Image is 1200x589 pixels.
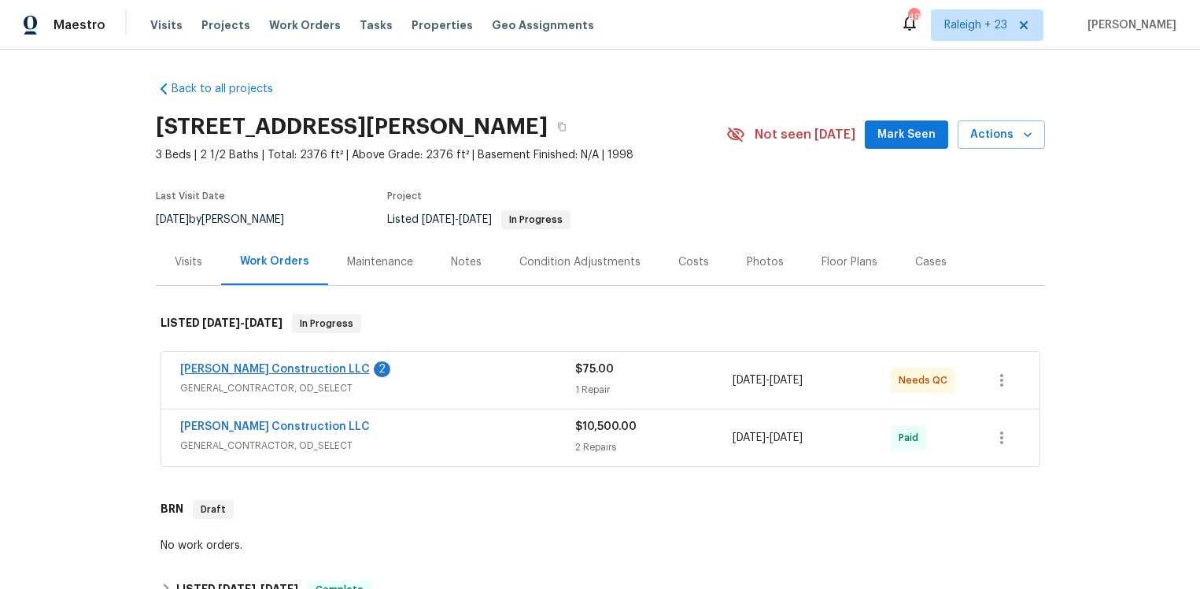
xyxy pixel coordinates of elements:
div: Condition Adjustments [519,254,641,270]
span: $75.00 [575,364,614,375]
button: Copy Address [548,113,576,141]
span: [DATE] [770,375,803,386]
span: In Progress [503,215,569,224]
span: Listed [387,214,570,225]
a: [PERSON_NAME] Construction LLC [180,364,370,375]
span: Draft [194,502,232,517]
span: [DATE] [245,317,282,328]
span: [DATE] [422,214,455,225]
div: Cases [915,254,947,270]
button: Actions [958,120,1045,150]
h2: [STREET_ADDRESS][PERSON_NAME] [156,119,548,135]
span: [DATE] [156,214,189,225]
span: [DATE] [770,432,803,443]
div: Floor Plans [822,254,877,270]
span: 3 Beds | 2 1/2 Baths | Total: 2376 ft² | Above Grade: 2376 ft² | Basement Finished: N/A | 1998 [156,147,726,163]
span: [DATE] [202,317,240,328]
span: $10,500.00 [575,421,637,432]
div: No work orders. [161,538,1040,554]
span: [DATE] [733,375,766,386]
span: Properties [412,17,473,33]
div: Visits [175,254,202,270]
div: Maintenance [347,254,413,270]
div: Photos [747,254,784,270]
span: GENERAL_CONTRACTOR, OD_SELECT [180,380,575,396]
span: Not seen [DATE] [755,127,855,143]
div: Notes [451,254,482,270]
span: - [202,317,282,328]
div: 1 Repair [575,382,733,398]
a: [PERSON_NAME] Construction LLC [180,421,370,432]
span: - [422,214,492,225]
span: - [733,430,803,446]
span: Project [387,191,422,201]
span: Actions [970,125,1032,145]
a: Back to all projects [156,81,307,97]
span: GENERAL_CONTRACTOR, OD_SELECT [180,438,575,454]
span: Projects [201,17,250,33]
span: Raleigh + 23 [944,17,1007,33]
span: Visits [150,17,183,33]
span: Geo Assignments [492,17,594,33]
div: 2 Repairs [575,439,733,455]
span: Needs QC [899,372,954,388]
span: [PERSON_NAME] [1081,17,1176,33]
h6: BRN [161,500,183,519]
span: Last Visit Date [156,191,225,201]
div: Costs [678,254,709,270]
div: 2 [374,361,390,377]
span: Tasks [360,20,393,31]
div: BRN Draft [156,484,1045,535]
div: LISTED [DATE]-[DATE]In Progress [156,298,1045,349]
span: [DATE] [733,432,766,443]
span: Work Orders [269,17,341,33]
span: In Progress [294,316,360,332]
span: Maestro [54,17,105,33]
span: Mark Seen [877,125,936,145]
span: - [733,372,803,388]
button: Mark Seen [865,120,948,150]
div: Work Orders [240,254,309,269]
h6: LISTED [161,314,282,333]
div: by [PERSON_NAME] [156,210,303,229]
div: 493 [908,9,919,25]
span: Paid [899,430,925,446]
span: [DATE] [459,214,492,225]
